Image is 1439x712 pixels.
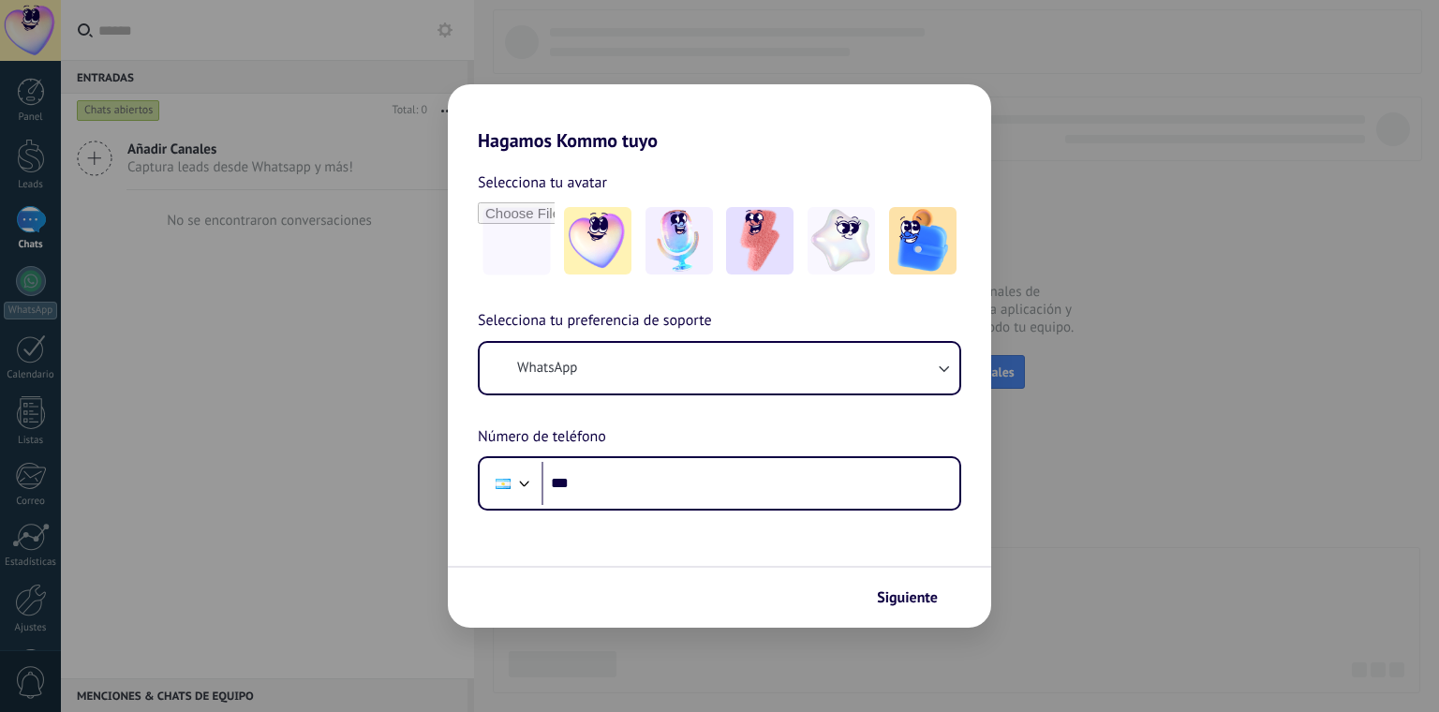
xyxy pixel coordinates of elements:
[877,591,938,604] span: Siguiente
[564,207,631,274] img: -1.jpeg
[808,207,875,274] img: -4.jpeg
[517,359,577,378] span: WhatsApp
[889,207,957,274] img: -5.jpeg
[485,464,521,503] div: Argentina: + 54
[480,343,959,393] button: WhatsApp
[478,309,712,334] span: Selecciona tu preferencia de soporte
[645,207,713,274] img: -2.jpeg
[868,582,963,614] button: Siguiente
[478,171,607,195] span: Selecciona tu avatar
[448,84,991,152] h2: Hagamos Kommo tuyo
[726,207,794,274] img: -3.jpeg
[478,425,606,450] span: Número de teléfono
